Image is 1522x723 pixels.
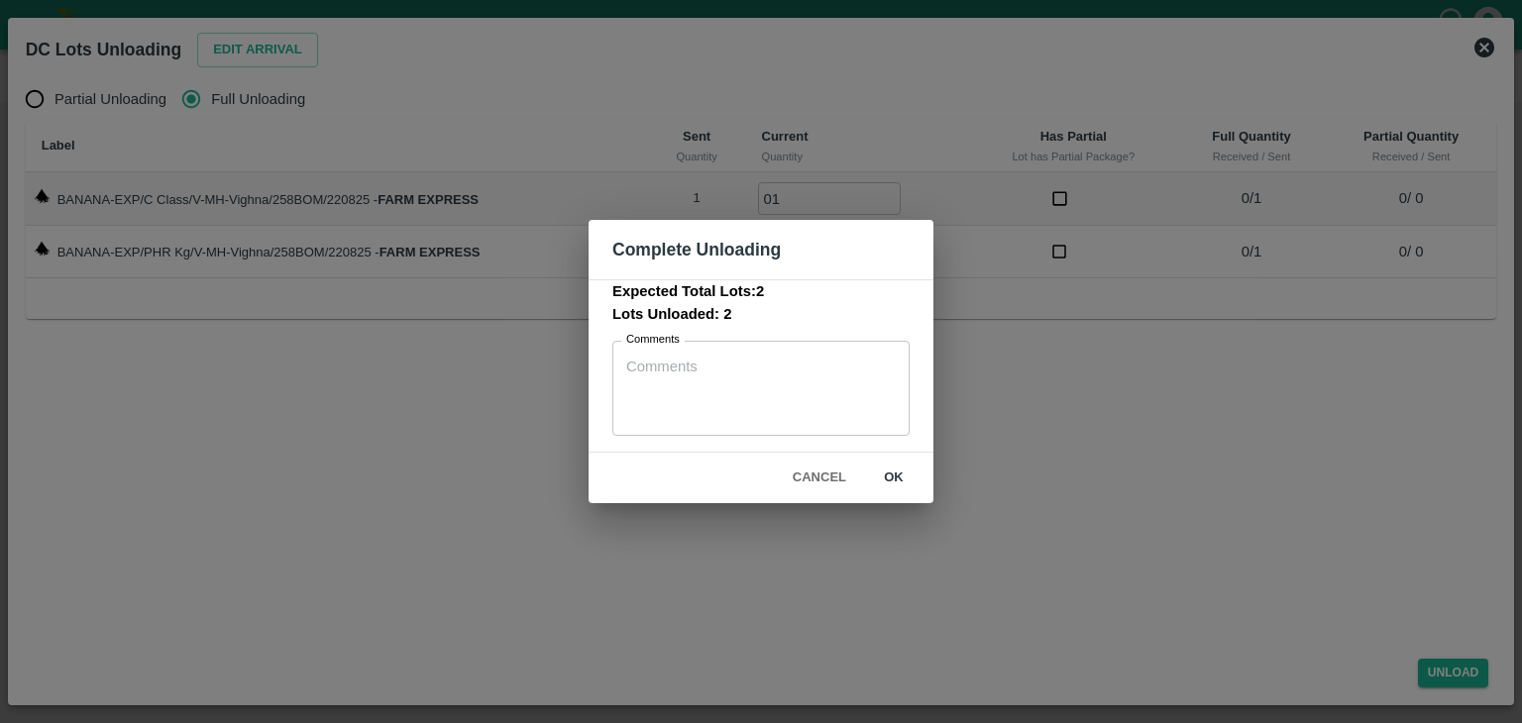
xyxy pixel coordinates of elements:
button: Cancel [785,461,854,495]
button: ok [862,461,925,495]
b: Expected Total Lots: 2 [612,283,764,299]
label: Comments [626,332,680,348]
b: Lots Unloaded: 2 [612,306,731,322]
b: Complete Unloading [612,240,781,259]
